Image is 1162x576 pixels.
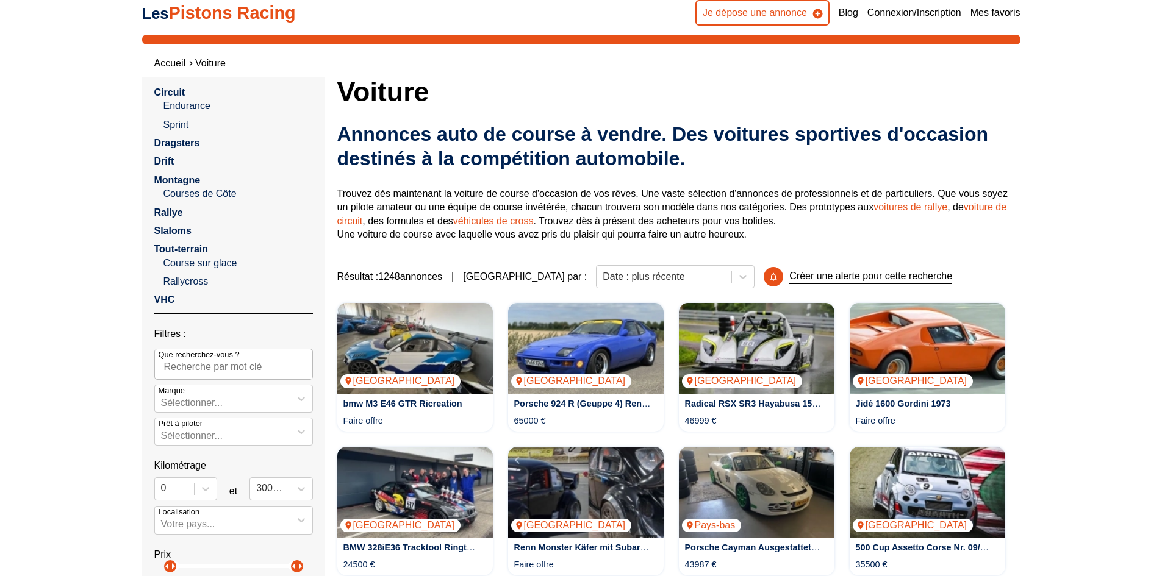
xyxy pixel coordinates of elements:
[685,542,910,552] a: Porsche Cayman Ausgestattet mit einem neuen Motor
[685,414,717,427] p: 46999 €
[154,226,192,236] a: Slaloms
[343,558,375,571] p: 24500 €
[163,187,313,201] a: Courses de Côte
[853,374,974,388] p: [GEOGRAPHIC_DATA]
[337,303,493,394] a: bmw M3 E46 GTR Ricreation[GEOGRAPHIC_DATA]
[337,447,493,538] a: BMW 328iE36 Tracktool Ringtool Rennwagen DMSB Wagenpass[GEOGRAPHIC_DATA]
[154,327,313,341] p: Filtres :
[508,303,664,394] img: Porsche 924 R (Geuppe 4) Rennwagen
[343,542,611,552] a: BMW 328iE36 Tracktool Ringtool Rennwagen DMSB Wagenpass
[853,519,974,532] p: [GEOGRAPHIC_DATA]
[159,507,200,517] p: Localisation
[287,559,301,574] p: arrow_left
[789,269,952,283] p: Créer une alerte pour cette recherche
[154,87,185,98] a: Circuit
[161,430,163,441] input: Prêt à piloterSélectionner...
[337,303,493,394] img: bmw M3 E46 GTR Ricreation
[163,275,313,288] a: Rallycross
[154,548,313,561] p: Prix
[867,6,961,20] a: Connexion/Inscription
[856,414,895,427] p: Faire offre
[154,175,201,185] a: Montagne
[337,187,1020,242] p: Trouvez dès maintenant la voiture de course d'occasion de vos rêves. Une vaste sélection d'annonc...
[154,207,183,218] a: Rallye
[154,244,209,254] a: Tout-terrain
[195,58,226,68] a: Voiture
[850,447,1005,538] a: 500 Cup Assetto Corse Nr. 09/50 Werksauto[GEOGRAPHIC_DATA]
[679,303,834,394] img: Radical RSX SR3 Hayabusa 1500
[856,558,888,571] p: 35500 €
[514,542,755,552] a: Renn Monster Käfer mit Subaru Motor EJ 25 Slalom Bergr
[142,5,169,22] span: Les
[163,118,313,132] a: Sprint
[293,559,307,574] p: arrow_right
[154,156,174,166] a: Drift
[166,559,181,574] p: arrow_right
[154,138,200,148] a: Dragsters
[340,519,461,532] p: [GEOGRAPHIC_DATA]
[514,558,554,571] p: Faire offre
[161,483,163,494] input: 0
[340,374,461,388] p: [GEOGRAPHIC_DATA]
[679,447,834,538] a: Porsche Cayman Ausgestattet mit einem neuen MotorPays-bas
[514,399,675,408] a: Porsche 924 R (Geuppe 4) Rennwagen
[160,559,174,574] p: arrow_left
[154,459,313,472] p: Kilométrage
[337,77,1020,106] h1: Voiture
[508,303,664,394] a: Porsche 924 R (Geuppe 4) Rennwagen[GEOGRAPHIC_DATA]
[856,542,1038,552] a: 500 Cup Assetto Corse Nr. 09/50 Werksauto
[682,374,803,388] p: [GEOGRAPHIC_DATA]
[161,519,163,530] input: Votre pays...
[850,447,1005,538] img: 500 Cup Assetto Corse Nr. 09/50 Werksauto
[839,6,858,20] a: Blog
[163,257,313,270] a: Course sur glace
[453,216,534,226] a: véhicules de cross
[685,399,822,408] a: Radical RSX SR3 Hayabusa 1500
[508,447,664,538] img: Renn Monster Käfer mit Subaru Motor EJ 25 Slalom Bergr
[679,447,834,538] img: Porsche Cayman Ausgestattet mit einem neuen Motor
[159,385,185,396] p: Marque
[514,414,546,427] p: 65000 €
[256,483,259,494] input: 300000
[337,122,1020,171] h2: Annonces auto de course à vendre. Des voitures sportives d'occasion destinés à la compétition aut...
[159,349,240,360] p: Que recherchez-vous ?
[343,399,462,408] a: bmw M3 E46 GTR Ricreation
[682,519,742,532] p: Pays-bas
[511,519,632,532] p: [GEOGRAPHIC_DATA]
[154,349,313,379] input: Que recherchez-vous ?
[511,374,632,388] p: [GEOGRAPHIC_DATA]
[679,303,834,394] a: Radical RSX SR3 Hayabusa 1500[GEOGRAPHIC_DATA]
[161,397,163,408] input: MarqueSélectionner...
[685,558,717,571] p: 43987 €
[508,447,664,538] a: Renn Monster Käfer mit Subaru Motor EJ 25 Slalom Bergr[GEOGRAPHIC_DATA]
[154,294,175,305] a: VHC
[337,447,493,538] img: BMW 328iE36 Tracktool Ringtool Rennwagen DMSB Wagenpass
[163,99,313,113] a: Endurance
[154,58,186,68] a: Accueil
[873,202,947,212] a: voitures de rallye
[970,6,1020,20] a: Mes favoris
[142,3,296,23] a: LesPistons Racing
[856,399,951,408] a: Jidé 1600 Gordini 1973
[343,414,383,427] p: Faire offre
[850,303,1005,394] img: Jidé 1600 Gordini 1973
[451,270,454,283] span: |
[229,485,237,498] p: et
[159,418,203,429] p: Prêt à piloter
[337,202,1007,226] a: voiture de circuit
[850,303,1005,394] a: Jidé 1600 Gordini 1973[GEOGRAPHIC_DATA]
[463,270,587,283] p: [GEOGRAPHIC_DATA] par :
[337,270,443,283] span: Résultat : 1248 annonces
